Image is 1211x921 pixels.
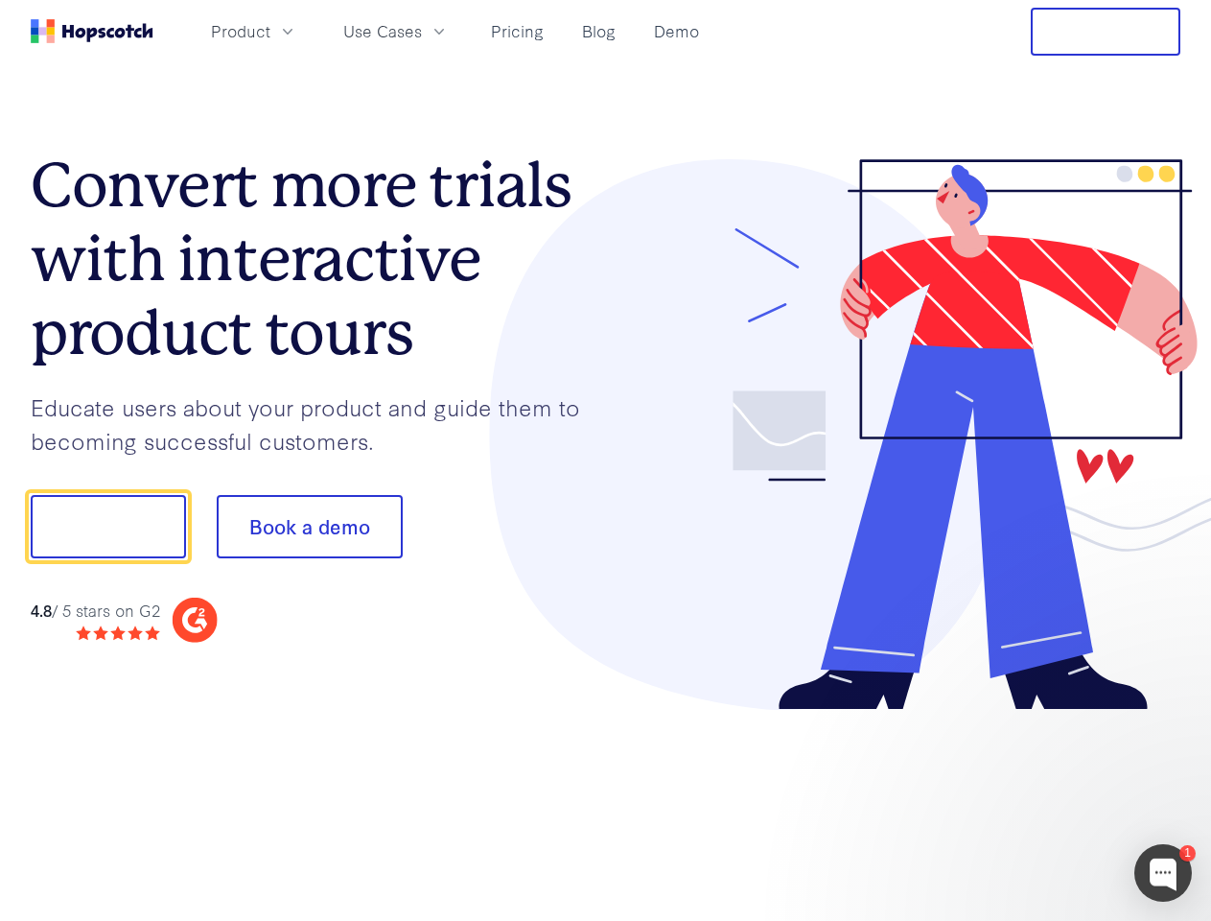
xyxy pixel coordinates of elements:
div: / 5 stars on G2 [31,599,160,623]
button: Product [199,15,309,47]
span: Product [211,19,270,43]
button: Book a demo [217,495,403,558]
a: Demo [646,15,707,47]
a: Home [31,19,153,43]
h1: Convert more trials with interactive product tours [31,149,606,369]
div: 1 [1179,845,1196,862]
button: Show me! [31,495,186,558]
a: Blog [574,15,623,47]
button: Use Cases [332,15,460,47]
span: Use Cases [343,19,422,43]
a: Pricing [483,15,551,47]
p: Educate users about your product and guide them to becoming successful customers. [31,390,606,457]
button: Free Trial [1031,8,1180,56]
strong: 4.8 [31,599,52,621]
